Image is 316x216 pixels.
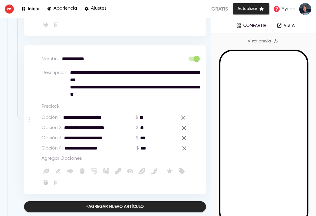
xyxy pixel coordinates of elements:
[178,168,185,175] svg: En Venta
[86,203,144,211] div: + Agregar nuevo artículo
[299,3,311,15] img: ACg8ocJ8_lqexgEBE9QIfcc90CoDPLyn6ex9-mFTIb-FXYFTzcAe_1Y=s96-c
[41,69,69,76] p: Descripción :
[41,156,82,162] span: Agregar Opciones
[284,23,295,28] p: Vista
[52,179,60,187] button: Eliminar
[52,20,60,28] button: Eliminar
[136,145,139,152] p: $
[47,5,77,13] a: Apariencia
[41,145,63,152] p: Opción 4 :
[232,21,271,30] button: Compartir
[41,124,63,131] p: Opción 2 :
[136,124,139,131] p: $
[281,5,296,13] p: Ayuda
[91,6,106,11] p: Ajustes
[271,4,297,14] a: Ayuda
[272,21,299,30] a: Vista
[41,134,63,142] p: Opción 3 :
[166,168,173,175] svg: Destacado
[41,179,49,187] button: Subir Imagen del Menú
[54,6,77,11] p: Apariencia
[41,103,59,110] p: Precio : $
[41,114,62,121] p: Opción 1 :
[24,201,206,212] button: +Agregar nuevo artículo
[41,20,49,28] button: Subir Imagen del Menú
[84,5,106,13] a: Ajustes
[28,6,40,11] p: Inicio
[135,114,138,121] p: $
[211,5,228,13] p: Gratis
[21,5,40,13] a: Inicio
[136,134,139,142] p: $
[238,5,265,13] span: Actualizar
[41,55,60,63] p: Nombre :
[233,3,269,14] button: Actualizar
[243,23,266,28] p: Compartir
